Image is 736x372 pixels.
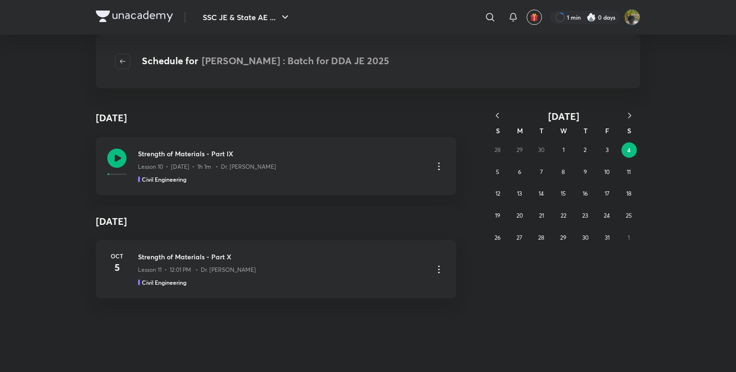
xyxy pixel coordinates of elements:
abbr: October 30, 2025 [582,234,588,241]
button: October 18, 2025 [621,186,636,201]
span: [PERSON_NAME] : Batch for DDA JE 2025 [202,54,389,67]
abbr: October 22, 2025 [561,212,566,219]
abbr: Friday [605,126,609,135]
abbr: October 13, 2025 [517,190,522,197]
button: avatar [527,10,542,25]
abbr: October 14, 2025 [539,190,544,197]
h5: Civil Engineering [142,278,186,287]
h4: 5 [107,260,126,275]
abbr: October 29, 2025 [560,234,566,241]
abbr: Monday [517,126,523,135]
button: October 21, 2025 [534,208,549,223]
abbr: October 5, 2025 [496,168,499,175]
button: October 13, 2025 [512,186,527,201]
button: October 5, 2025 [490,164,506,180]
button: October 15, 2025 [556,186,571,201]
abbr: October 11, 2025 [627,168,631,175]
button: October 14, 2025 [534,186,549,201]
abbr: Tuesday [540,126,543,135]
button: October 4, 2025 [621,142,637,158]
abbr: October 25, 2025 [626,212,632,219]
span: [DATE] [548,110,579,123]
abbr: October 9, 2025 [584,168,587,175]
img: streak [586,12,596,22]
button: October 1, 2025 [556,142,571,158]
a: Strength of Materials - Part IXLesson 10 • [DATE] • 1h 1m • Dr. [PERSON_NAME]Civil Engineering [96,137,456,195]
button: October 8, 2025 [556,164,571,180]
abbr: October 24, 2025 [604,212,610,219]
button: October 29, 2025 [556,230,571,245]
button: October 20, 2025 [512,208,527,223]
abbr: October 27, 2025 [517,234,522,241]
abbr: Sunday [496,126,500,135]
abbr: Wednesday [560,126,567,135]
abbr: October 2, 2025 [584,146,586,153]
img: shubham rawat [624,9,640,25]
abbr: October 1, 2025 [563,146,564,153]
abbr: October 6, 2025 [518,168,521,175]
h3: Strength of Materials - Part IX [138,149,425,159]
abbr: October 8, 2025 [562,168,565,175]
button: October 27, 2025 [512,230,527,245]
button: October 12, 2025 [490,186,506,201]
p: Lesson 10 • [DATE] • 1h 1m • Dr. [PERSON_NAME] [138,163,276,171]
button: October 17, 2025 [599,186,615,201]
button: October 30, 2025 [577,230,593,245]
abbr: October 31, 2025 [605,234,609,241]
button: October 19, 2025 [490,208,506,223]
img: avatar [530,13,539,22]
button: October 2, 2025 [577,142,593,158]
h4: [DATE] [96,207,456,236]
abbr: October 15, 2025 [561,190,566,197]
button: October 25, 2025 [621,208,636,223]
abbr: October 28, 2025 [538,234,544,241]
abbr: October 10, 2025 [604,168,609,175]
img: Company Logo [96,11,173,22]
abbr: October 7, 2025 [540,168,543,175]
abbr: October 4, 2025 [627,146,631,154]
h3: Strength of Materials - Part X [138,252,425,262]
a: Oct5Strength of Materials - Part XLesson 11 • 12:01 PM • Dr. [PERSON_NAME]Civil Engineering [96,240,456,298]
button: October 31, 2025 [599,230,615,245]
button: October 23, 2025 [577,208,593,223]
abbr: October 26, 2025 [494,234,501,241]
abbr: October 20, 2025 [517,212,523,219]
button: October 26, 2025 [490,230,506,245]
abbr: October 3, 2025 [606,146,609,153]
button: October 6, 2025 [512,164,527,180]
p: Lesson 11 • 12:01 PM • Dr. [PERSON_NAME] [138,266,256,274]
button: October 28, 2025 [534,230,549,245]
abbr: October 19, 2025 [495,212,500,219]
button: October 22, 2025 [556,208,571,223]
abbr: October 17, 2025 [605,190,609,197]
button: October 10, 2025 [599,164,615,180]
abbr: October 16, 2025 [583,190,588,197]
button: October 3, 2025 [599,142,615,158]
abbr: Saturday [627,126,631,135]
a: Company Logo [96,11,173,24]
button: October 9, 2025 [577,164,593,180]
abbr: Thursday [584,126,587,135]
h5: Civil Engineering [142,175,186,184]
button: October 24, 2025 [599,208,615,223]
button: [DATE] [508,110,619,122]
abbr: October 23, 2025 [582,212,588,219]
abbr: October 21, 2025 [539,212,544,219]
abbr: October 18, 2025 [626,190,632,197]
h4: [DATE] [96,111,127,125]
h6: Oct [107,252,126,260]
button: SSC JE & State AE ... [197,8,297,27]
abbr: October 12, 2025 [495,190,500,197]
button: October 16, 2025 [577,186,593,201]
button: October 11, 2025 [621,164,636,180]
button: October 7, 2025 [534,164,549,180]
h4: Schedule for [142,54,389,69]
